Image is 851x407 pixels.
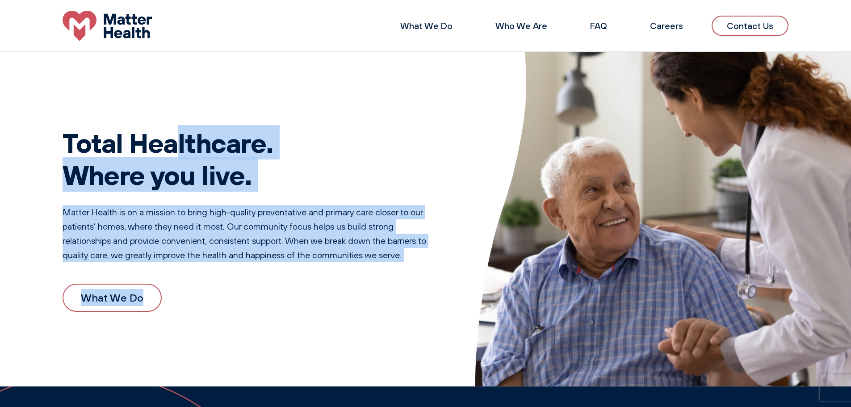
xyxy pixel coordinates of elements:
h1: Total Healthcare. Where you live. [63,126,439,191]
p: Matter Health is on a mission to bring high-quality preventative and primary care closer to our p... [63,205,439,262]
a: Contact Us [712,16,788,36]
a: Careers [650,20,683,31]
a: What We Do [63,284,162,311]
a: Who We Are [495,20,547,31]
a: What We Do [400,20,453,31]
a: FAQ [590,20,607,31]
